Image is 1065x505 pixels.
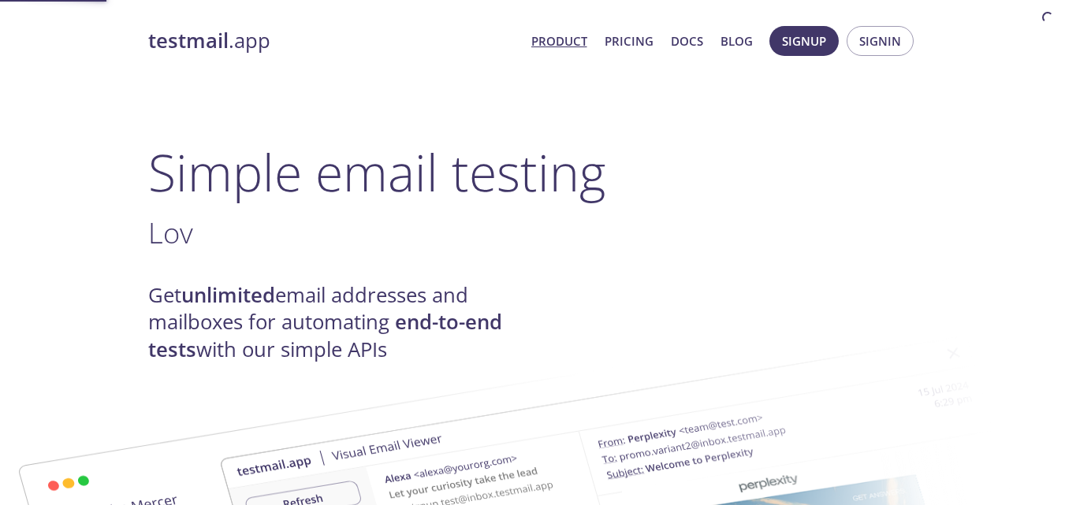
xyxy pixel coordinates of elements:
strong: unlimited [181,281,275,309]
strong: testmail [148,27,229,54]
a: Blog [721,31,753,51]
h4: Get email addresses and mailboxes for automating with our simple APIs [148,282,533,363]
a: Pricing [605,31,654,51]
span: Lov [148,213,193,252]
strong: end-to-end tests [148,308,502,362]
a: Product [531,31,587,51]
button: Signin [847,26,914,56]
span: Signup [782,31,826,51]
span: Signin [859,31,901,51]
h1: Simple email testing [148,142,918,202]
button: Signup [769,26,839,56]
a: Docs [671,31,703,51]
a: testmail.app [148,28,519,54]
